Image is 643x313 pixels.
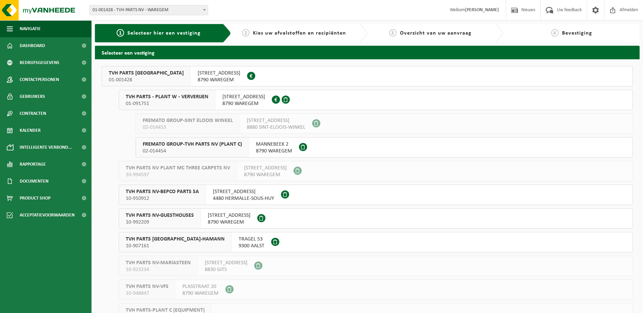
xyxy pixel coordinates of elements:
span: 02-014454 [143,148,242,154]
span: [STREET_ADDRESS] [244,165,287,171]
span: 10-948847 [126,290,168,297]
span: [STREET_ADDRESS] [205,259,247,266]
span: 4 [551,29,559,37]
span: FREMATO GROUP-TVH PARTS NV (PLANT C) [143,141,242,148]
span: FREMATO GROUP-SINT ELOOIS WINKEL [143,117,233,124]
span: TVH PARTS NV-MARIASTEEN [126,259,191,266]
span: 8790 WAREGEM [222,100,265,107]
span: [STREET_ADDRESS] [208,212,250,219]
span: 1 [117,29,124,37]
span: Rapportage [20,156,46,173]
span: TVH PARTS [GEOGRAPHIC_DATA] [109,70,184,77]
span: 01-001428 - TVH PARTS NV - WAREGEM [90,5,208,15]
span: 10-923234 [126,266,191,273]
span: 01-001428 - TVH PARTS NV - WAREGEM [89,5,208,15]
span: [STREET_ADDRESS] [222,93,265,100]
span: Contracten [20,105,46,122]
button: TVH PARTS [GEOGRAPHIC_DATA]-HAMANN 10-907161 TRAGEL 539300 AALST [119,232,633,252]
span: Intelligente verbond... [20,139,72,156]
span: TVH PARTS NV-VFS [126,283,168,290]
span: 9300 AALST [239,243,264,249]
span: 8830 GITS [205,266,247,273]
span: [STREET_ADDRESS] [247,117,305,124]
span: Navigatie [20,20,41,37]
span: TVH PARTS NV-GUESTHOUSES [126,212,194,219]
span: MANNEBEEK 2 [256,141,292,148]
span: 8880 SINT-ELOOIS-WINKEL [247,124,305,131]
button: TVH PARTS NV-BEPCO PARTS SA 10-910912 [STREET_ADDRESS]4480 HERMALLE-SOUS-HUY [119,185,633,205]
span: [STREET_ADDRESS] [213,188,274,195]
span: Product Shop [20,190,51,207]
span: 8790 WAREGEM [182,290,219,297]
span: 8790 WAREGEM [208,219,250,226]
span: Kies uw afvalstoffen en recipiënten [253,30,346,36]
span: 02-014453 [143,124,233,131]
span: 01-001428 [109,77,184,83]
button: FREMATO GROUP-TVH PARTS NV (PLANT C) 02-014454 MANNEBEEK 28790 WAREGEM [136,137,633,158]
span: TVH PARTS [GEOGRAPHIC_DATA]-HAMANN [126,236,225,243]
span: TVH PARTS NV-BEPCO PARTS SA [126,188,199,195]
span: 01-091751 [126,100,208,107]
span: Gebruikers [20,88,45,105]
button: TVH PARTS [GEOGRAPHIC_DATA] 01-001428 [STREET_ADDRESS]8790 WAREGEM [102,66,633,86]
h2: Selecteer een vestiging [95,46,640,59]
span: 10-992209 [126,219,194,226]
span: Acceptatievoorwaarden [20,207,75,224]
span: 3 [389,29,397,37]
span: Bedrijfsgegevens [20,54,59,71]
span: Dashboard [20,37,45,54]
span: 8790 WAREGEM [244,171,287,178]
span: Overzicht van uw aanvraag [400,30,471,36]
span: Selecteer hier een vestiging [127,30,201,36]
span: 10-907161 [126,243,225,249]
span: 10-910912 [126,195,199,202]
span: Contactpersonen [20,71,59,88]
span: Kalender [20,122,41,139]
strong: [PERSON_NAME] [465,7,499,13]
span: 2 [242,29,249,37]
span: Documenten [20,173,48,190]
button: TVH PARTS NV-GUESTHOUSES 10-992209 [STREET_ADDRESS]8790 WAREGEM [119,208,633,229]
span: TVH PARTS - PLANT W - VERVERIJEN [126,93,208,100]
span: Bevestiging [562,30,592,36]
span: 8790 WAREGEM [198,77,240,83]
button: TVH PARTS - PLANT W - VERVERIJEN 01-091751 [STREET_ADDRESS]8790 WAREGEM [119,90,633,110]
span: TRAGEL 53 [239,236,264,243]
span: TVH PARTS NV PLANT MC THREE CARPETS NV [126,165,230,171]
span: 8790 WAREGEM [256,148,292,154]
span: PLASSTRAAT 20 [182,283,219,290]
span: [STREET_ADDRESS] [198,70,240,77]
span: 4480 HERMALLE-SOUS-HUY [213,195,274,202]
span: 10-994597 [126,171,230,178]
